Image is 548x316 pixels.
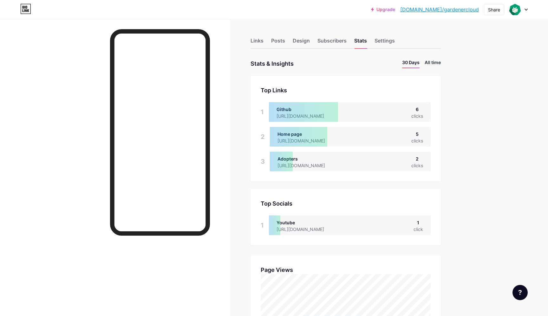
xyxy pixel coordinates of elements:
[261,152,265,171] div: 3
[411,106,423,113] div: 6
[261,266,431,274] div: Page Views
[277,162,335,169] div: [URL][DOMAIN_NAME]
[293,37,310,48] div: Design
[371,7,395,12] a: Upgrade
[251,59,294,68] div: Stats & Insights
[261,199,431,208] div: Top Socials
[317,37,347,48] div: Subscribers
[375,37,395,48] div: Settings
[509,3,521,16] img: gardenercloud
[354,37,367,48] div: Stats
[277,155,335,162] div: Adopters
[411,162,423,169] div: clicks
[271,37,285,48] div: Posts
[488,6,500,13] div: Share
[411,113,423,119] div: clicks
[251,37,264,48] div: Links
[277,219,334,226] div: Youtube
[261,86,431,95] div: Top Links
[411,155,423,162] div: 2
[425,59,441,68] li: All time
[414,219,423,226] div: 1
[414,226,423,233] div: click
[261,102,264,122] div: 1
[261,215,264,235] div: 1
[277,226,334,233] div: [URL][DOMAIN_NAME]
[411,131,423,137] div: 5
[261,127,265,147] div: 2
[402,59,420,68] li: 30 Days
[411,137,423,144] div: clicks
[400,6,479,13] a: [DOMAIN_NAME]/gardenercloud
